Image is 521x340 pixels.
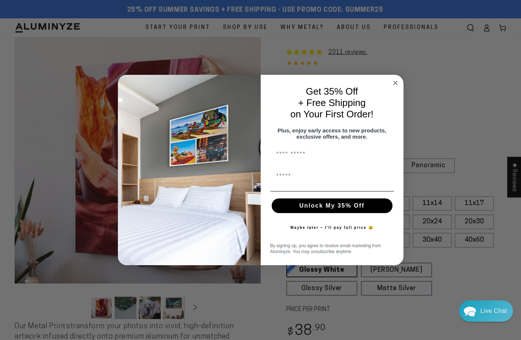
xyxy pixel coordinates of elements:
button: Maybe later – I’ll pay full price 😅 [287,220,377,235]
span: Get 35% Off [306,86,358,97]
span: + Free Shipping [298,97,365,108]
div: Contact Us Directly [480,300,507,322]
button: Unlock My 35% Off [272,198,392,213]
div: Chat widget toggle [459,300,513,322]
span: By signing up, you agree to receive email marketing from Aluminyze. You may unsubscribe anytime. [270,243,381,254]
img: 728e4f65-7e6c-44e2-b7d1-0292a396982f.jpeg [118,75,261,266]
span: Plus, enjoy early access to new products, exclusive offers, and more. [278,127,386,140]
button: Close dialog [391,78,400,87]
span: on Your First Order! [290,109,373,120]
